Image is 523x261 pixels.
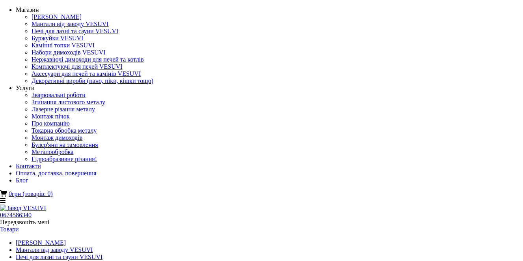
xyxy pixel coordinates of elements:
[16,170,96,177] a: Оплата, доставка, повернення
[16,253,102,260] a: Печі для лазні та сауни VESUVI
[32,134,82,141] a: Монтаж димоходів
[32,35,83,41] a: Буржуйки VESUVI
[9,190,52,197] a: 0грн (товарів: 0)
[32,127,97,134] a: Токарна обробка металу
[32,56,144,63] a: Нержавіючі димоходи для печей та котлів
[32,21,109,27] a: Мангали від заводу VESUVI
[32,92,86,98] a: Зварювальні роботи
[32,141,98,148] a: Булер'яни на замовлення
[32,70,141,77] a: Аксесуари для печей та камінів VESUVI
[16,246,93,253] a: Мангали від заводу VESUVI
[32,42,95,49] a: Камінні топки VESUVI
[32,106,95,113] a: Лазерне різання металу
[32,49,106,56] a: Набори димоходів VESUVI
[32,13,82,20] a: [PERSON_NAME]
[32,120,70,127] a: Про компанію
[16,6,523,13] div: Магазин
[32,113,70,120] a: Монтаж пічок
[16,84,523,92] div: Услуги
[16,163,41,169] a: Контакти
[32,63,123,70] a: Комплектуючі для печей VESUVI
[32,28,118,34] a: Печі для лазні та сауни VESUVI
[16,177,28,184] a: Блог
[32,77,153,84] a: Декоративні вироби (пано, піки, кішки тощо)
[32,156,97,162] a: Гідроабразивне різання!
[32,99,105,105] a: Згинання листового металу
[32,148,73,155] a: Металообробка
[16,239,66,246] a: [PERSON_NAME]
